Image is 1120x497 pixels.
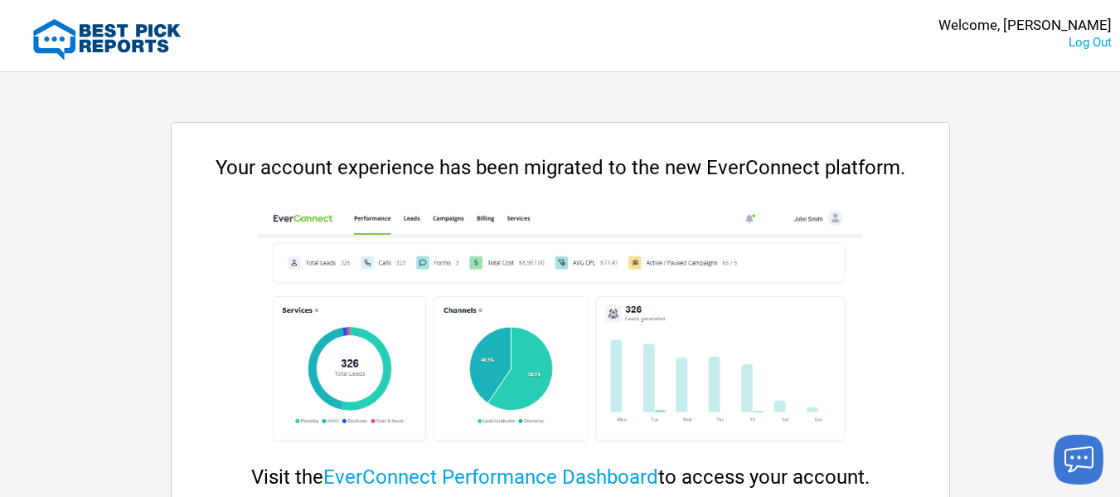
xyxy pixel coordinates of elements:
[205,465,916,489] div: Visit the to access your account.
[938,17,1112,34] div: Welcome, [PERSON_NAME]
[1069,35,1112,50] a: Log Out
[258,204,862,453] img: cp-dashboard.png
[33,19,181,61] img: Best Pick Reports Logo
[323,465,658,489] a: EverConnect Performance Dashboard
[1054,435,1103,485] button: Launch chat
[205,156,916,179] div: Your account experience has been migrated to the new EverConnect platform.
